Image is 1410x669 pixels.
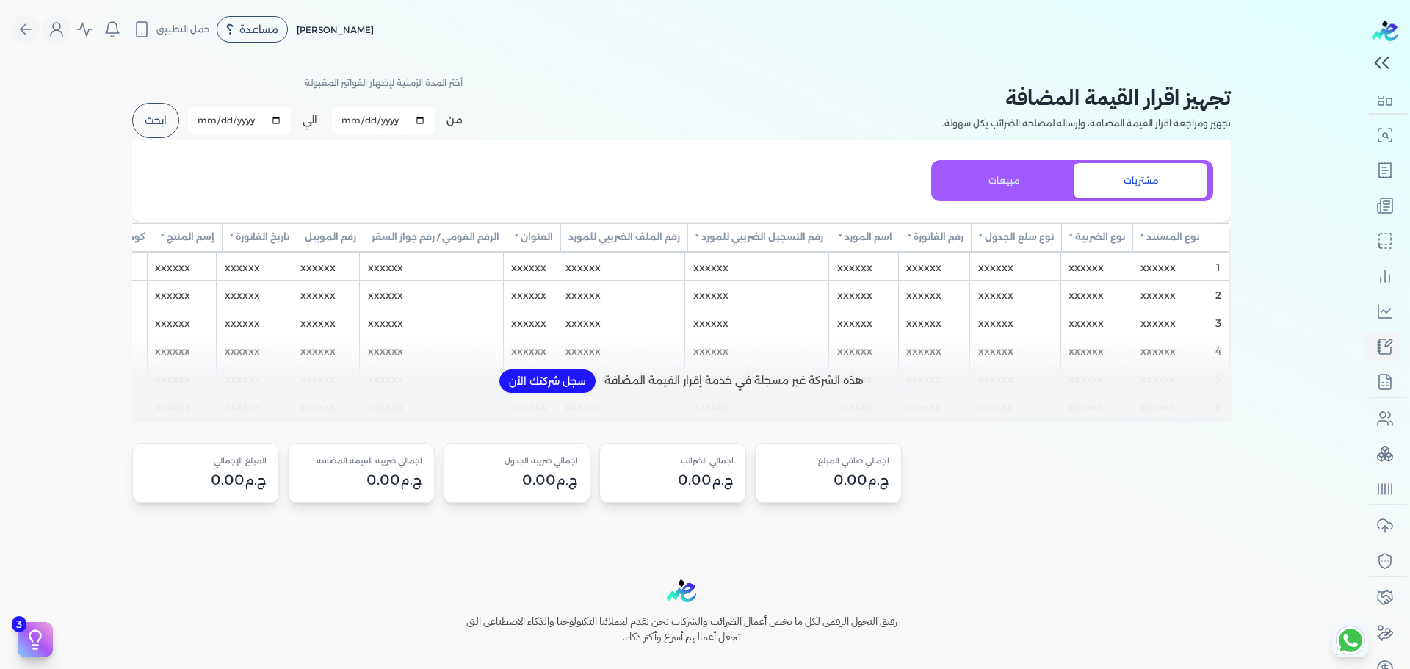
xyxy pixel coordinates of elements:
h2: تجهيز اقرار القيمة المضافة [942,81,1231,114]
span: ج.م [867,472,889,488]
p: أختر المدة الزمنية لإظهار الفواتير المقبولة [305,73,463,93]
div: xxxxxx [217,336,292,364]
div: xxxxxx [1133,253,1207,280]
span: ج.م [556,472,578,488]
div: xxxxxx [558,281,684,308]
div: 4 [1207,336,1229,364]
div: xxxxxx [686,253,828,280]
div: إسم المنتج * [153,224,222,251]
div: xxxxxx [971,253,1060,280]
div: xxxxxx [361,281,503,308]
div: xxxxxx [1133,336,1207,364]
div: 0.00 [767,469,889,491]
div: xxxxxx [293,281,359,308]
span: مساعدة [239,24,278,35]
div: xxxxxx [899,281,969,308]
div: xxxxxx [899,336,969,364]
div: xxxxxx [1133,308,1207,336]
div: xxxxxx [148,281,216,308]
div: xxxxxx [1061,253,1132,280]
div: 3 [1207,308,1229,336]
div: xxxxxx [1061,336,1132,364]
span: 3 [12,616,26,632]
div: اجمالي الضرائب [612,455,734,467]
label: من [446,112,463,128]
div: xxxxxx [293,253,359,280]
div: نوع سلع الجدول * [972,224,1061,251]
div: xxxxxx [971,308,1060,336]
div: xxxxxx [148,336,216,364]
div: اسم المورد * [831,224,900,251]
div: xxxxxx [830,336,898,364]
div: xxxxxx [1061,308,1132,336]
div: xxxxxx [504,253,557,280]
div: اجمالي ضريبة الجدول [456,455,578,467]
h6: رفيق التحول الرقمي لكل ما يخص أعمال الضرائب والشركات نحن نقدم لعملائنا التكنولوجيا والذكاء الاصطن... [435,614,928,646]
img: logo [1372,21,1398,41]
div: مساعدة [217,16,288,43]
div: رقم التسجيل الضريبي للمورد * [688,224,831,251]
div: xxxxxx [217,308,292,336]
div: 2 [1207,281,1229,308]
div: العنوان * [507,224,560,251]
div: 0.00 [300,469,422,491]
div: xxxxxx [971,336,1060,364]
div: xxxxxx [361,253,503,280]
p: تجهيز ومراجعة اقرار القيمة المضافة، وإرساله لمصلحة الضرائب بكل سهولة. [942,114,1231,133]
div: xxxxxx [217,253,292,280]
label: الي [303,112,317,128]
div: رقم الفاتورة * [900,224,971,251]
div: xxxxxx [686,308,828,336]
div: تاريخ الفاتورة * [223,224,297,251]
span: ج.م [245,472,267,488]
div: xxxxxx [504,336,557,364]
span: ج.م [400,472,422,488]
div: xxxxxx [217,281,292,308]
div: نوع الضريبة * [1062,224,1132,251]
div: xxxxxx [361,308,503,336]
div: xxxxxx [558,308,684,336]
div: xxxxxx [686,336,828,364]
span: [PERSON_NAME] [297,24,374,35]
div: xxxxxx [504,308,557,336]
div: xxxxxx [293,336,359,364]
button: حمل التطبيق [129,17,214,42]
div: xxxxxx [1133,281,1207,308]
img: logo [667,579,696,602]
div: xxxxxx [686,281,828,308]
p: هذه الشركة غير مسجلة في خدمة إقرار القيمة المضافة [604,372,864,391]
div: 0.00 [145,469,267,491]
button: مشتريات [1074,163,1207,198]
div: xxxxxx [830,308,898,336]
div: xxxxxx [504,281,557,308]
button: 3 [18,622,53,657]
span: ج.م [712,472,734,488]
div: نوع المستند * [1133,224,1207,251]
div: xxxxxx [1061,281,1132,308]
div: اجمالي صافي المبلغ [767,455,889,467]
button: سجل شركتك الأن [499,369,596,393]
div: رقم الملف الضريبي للمورد [561,224,687,251]
div: xxxxxx [830,281,898,308]
div: xxxxxx [361,336,503,364]
div: رقم الموبيل [297,224,364,251]
div: xxxxxx [899,308,969,336]
div: xxxxxx [830,253,898,280]
div: xxxxxx [148,308,216,336]
div: 1 [1207,253,1229,280]
div: 0.00 [612,469,734,491]
button: مبيعات [937,163,1071,198]
div: xxxxxx [558,253,684,280]
div: المبلغ الإجمالي [145,455,267,467]
div: xxxxxx [293,308,359,336]
div: xxxxxx [971,281,1060,308]
div: xxxxxx [558,336,684,364]
div: xxxxxx [148,253,216,280]
div: الرقم القومي / رقم جواز السفر [364,224,507,251]
div: 0.00 [456,469,578,491]
div: xxxxxx [899,253,969,280]
button: ابحث [132,103,179,138]
span: حمل التطبيق [156,23,210,36]
div: اجمالي ضريبة القيمة المضافة [300,455,422,467]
